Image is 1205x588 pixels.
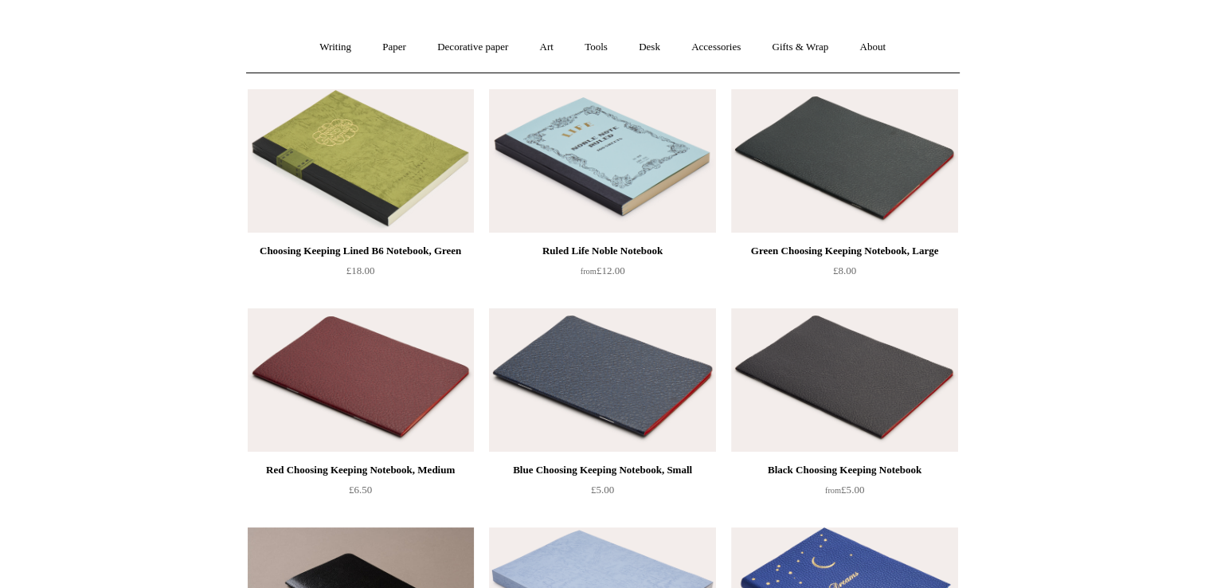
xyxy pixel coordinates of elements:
a: Black Choosing Keeping Notebook from£5.00 [731,461,957,526]
div: Choosing Keeping Lined B6 Notebook, Green [252,241,470,261]
a: Paper [368,26,421,69]
a: Red Choosing Keeping Notebook, Medium £6.50 [248,461,474,526]
span: £5.00 [591,484,614,496]
a: Desk [624,26,675,69]
a: Green Choosing Keeping Notebook, Large Green Choosing Keeping Notebook, Large [731,89,957,233]
a: Black Choosing Keeping Notebook Black Choosing Keeping Notebook [731,308,957,452]
a: Blue Choosing Keeping Notebook, Small £5.00 [489,461,715,526]
a: Writing [305,26,366,69]
a: Ruled Life Noble Notebook Ruled Life Noble Notebook [489,89,715,233]
a: Blue Choosing Keeping Notebook, Small Blue Choosing Keeping Notebook, Small [489,308,715,452]
a: About [845,26,900,69]
img: Ruled Life Noble Notebook [489,89,715,233]
img: Blue Choosing Keeping Notebook, Small [489,308,715,452]
span: £12.00 [581,265,625,276]
div: Ruled Life Noble Notebook [493,241,711,261]
a: Accessories [677,26,755,69]
span: from [825,486,841,495]
div: Black Choosing Keeping Notebook [735,461,953,480]
a: Decorative paper [423,26,522,69]
a: Art [526,26,568,69]
div: Blue Choosing Keeping Notebook, Small [493,461,711,480]
img: Choosing Keeping Lined B6 Notebook, Green [248,89,474,233]
span: £18.00 [346,265,375,276]
a: Tools [570,26,622,69]
a: Red Choosing Keeping Notebook, Medium Red Choosing Keeping Notebook, Medium [248,308,474,452]
img: Green Choosing Keeping Notebook, Large [731,89,957,233]
span: from [581,267,597,276]
a: Choosing Keeping Lined B6 Notebook, Green £18.00 [248,241,474,307]
img: Black Choosing Keeping Notebook [731,308,957,452]
span: £6.50 [349,484,372,496]
span: £8.00 [833,265,856,276]
a: Choosing Keeping Lined B6 Notebook, Green Choosing Keeping Lined B6 Notebook, Green [248,89,474,233]
a: Gifts & Wrap [757,26,843,69]
div: Red Choosing Keeping Notebook, Medium [252,461,470,480]
div: Green Choosing Keeping Notebook, Large [735,241,953,261]
img: Red Choosing Keeping Notebook, Medium [248,308,474,452]
span: £5.00 [825,484,864,496]
a: Green Choosing Keeping Notebook, Large £8.00 [731,241,957,307]
a: Ruled Life Noble Notebook from£12.00 [489,241,715,307]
